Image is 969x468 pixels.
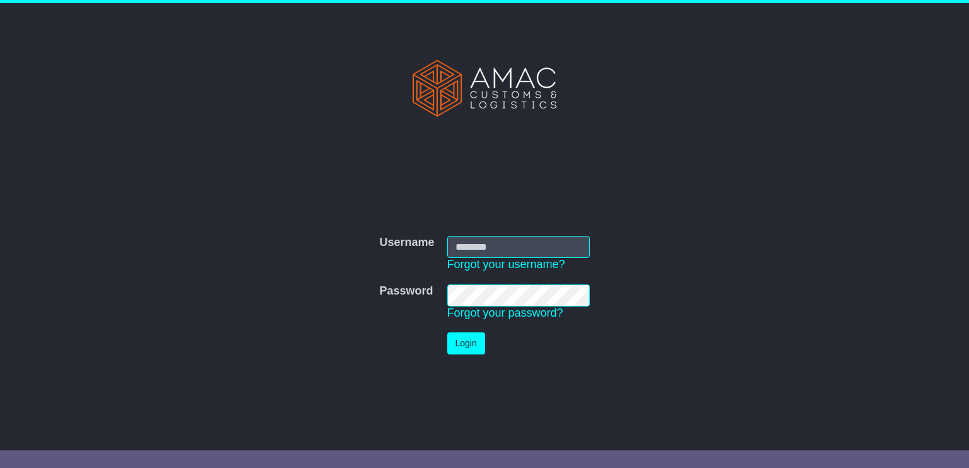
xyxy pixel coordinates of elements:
button: Login [447,332,485,354]
img: AMAC Customs and Logistics [413,60,556,117]
a: Forgot your username? [447,258,565,271]
a: Forgot your password? [447,307,563,319]
label: Password [379,284,433,298]
label: Username [379,236,434,250]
